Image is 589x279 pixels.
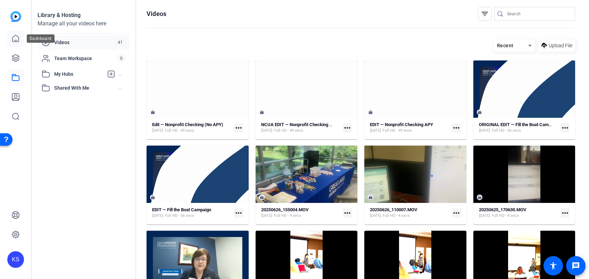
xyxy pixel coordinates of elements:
div: Library & Hosting [38,11,130,19]
a: EDIT — Nonprofit Checking APY[DATE]Full HD - 49 secs [370,122,449,133]
strong: EDIT — Nonprofit Checking APY [370,122,433,127]
a: Edit — Nonprofit Checking (No APY)[DATE]Full HD - 49 secs [152,122,231,133]
span: Recent [497,43,514,48]
span: [DATE] [152,213,163,219]
span: [DATE] [152,128,163,133]
mat-icon: more_horiz [234,123,243,132]
span: My Hubs [54,71,103,78]
strong: 20250626_155004.MOV [261,207,309,212]
span: [DATE] [479,213,490,219]
span: Full HD - 56 secs [165,213,194,219]
span: 41 [115,39,126,46]
strong: 20250626_110007.MOV [370,207,417,212]
span: [DATE] [261,128,272,133]
span: Full HD - 4 secs [383,213,410,219]
mat-icon: more_horiz [561,208,570,218]
span: Videos [54,39,115,46]
a: 20250626_155004.MOV[DATE]Full HD - 4 secs [261,207,340,219]
div: Dashboard [27,34,55,43]
input: Search [507,10,570,18]
span: Full HD - 49 secs [383,128,412,133]
div: Manage all your videos here [38,19,130,28]
strong: NCUA EDIT — Nonprofit Checking APY [261,122,338,127]
span: 0 [117,55,126,62]
strong: 20250625_170630.MOV [479,207,526,212]
mat-icon: more_horiz [343,123,352,132]
button: Upload File [539,39,575,52]
span: Full HD - 49 secs [274,128,303,133]
a: 20250625_170630.MOV[DATE]Full HD - 4 secs [479,207,558,219]
span: Full HD - 4 secs [492,213,519,219]
img: blue-gradient.svg [10,11,21,22]
mat-icon: filter_list [481,10,489,18]
span: Upload File [549,42,572,49]
span: [DATE] [261,213,272,219]
mat-icon: message [572,262,580,270]
mat-icon: more_horiz [561,123,570,132]
span: Shared With Me [54,84,119,92]
mat-icon: more_horiz [452,123,461,132]
a: ORIGINAL EDIT — Fill the Boat Campaign[DATE]Full HD - 56 secs [479,122,558,133]
mat-icon: more_horiz [452,208,461,218]
mat-icon: more_horiz [234,208,243,218]
strong: EDIT — Fill the Boat Campaign [152,207,211,212]
span: Full HD - 56 secs [492,128,521,133]
h1: Videos [147,10,166,18]
mat-expansion-panel-header: My Hubs [38,67,130,81]
a: EDIT — Fill the Boat Campaign[DATE]Full HD - 56 secs [152,207,231,219]
span: [DATE] [479,128,490,133]
strong: ORIGINAL EDIT — Fill the Boat Campaign [479,122,559,127]
span: Team Workspace [54,55,117,62]
strong: Edit — Nonprofit Checking (No APY) [152,122,223,127]
span: [DATE] [370,213,381,219]
span: [DATE] [370,128,381,133]
a: NCUA EDIT — Nonprofit Checking APY[DATE]Full HD - 49 secs [261,122,340,133]
span: Full HD - 49 secs [165,128,194,133]
mat-expansion-panel-header: Shared With Me [38,81,130,95]
a: 20250626_110007.MOV[DATE]Full HD - 4 secs [370,207,449,219]
div: KS [7,251,24,268]
span: Full HD - 4 secs [274,213,301,219]
mat-icon: more_horiz [343,208,352,218]
mat-icon: accessibility [549,262,557,270]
